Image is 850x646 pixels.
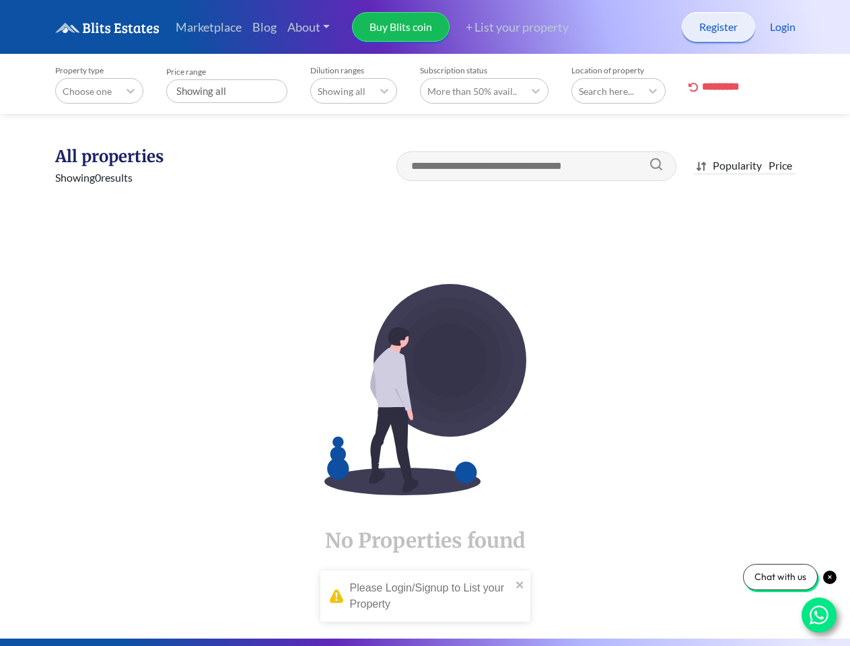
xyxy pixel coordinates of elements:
div: Please Login/Signup to List your Property [350,580,511,612]
button: close [516,576,525,592]
div: Popularity [713,157,762,174]
div: Showing all [166,79,287,103]
a: + List your property [450,18,569,36]
div: Chat with us [743,564,818,590]
a: Blog [247,13,282,42]
label: Dilution ranges [310,65,397,75]
label: Price range [166,67,287,77]
a: Marketplace [170,13,247,42]
a: Buy Blits coin [352,12,450,42]
img: EmptyImage [324,284,526,495]
label: Location of property [571,65,666,75]
img: logo.6a08bd47fd1234313fe35534c588d03a.svg [55,22,160,34]
span: Showing 0 results [55,171,133,184]
label: Subscription status [420,65,548,75]
a: Register [682,12,755,42]
a: Login [770,19,795,35]
a: About [282,13,336,42]
h1: All properties [55,146,228,167]
div: Price [769,157,792,174]
label: Property type [55,65,143,75]
h1: No Properties found [55,495,795,553]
